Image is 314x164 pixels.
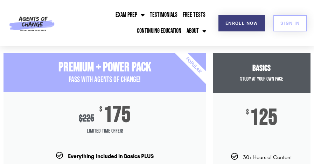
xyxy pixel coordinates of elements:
[250,109,277,127] span: 125
[135,23,183,39] a: Continuing Education
[280,21,300,25] span: SIGN IN
[153,25,234,106] div: Popular
[243,154,292,161] span: 30+ Hours of Content
[4,60,206,75] h3: Premium + Power Pack
[185,23,208,39] a: About
[246,109,249,116] span: $
[273,15,307,31] a: SIGN IN
[69,75,141,84] span: PASS with AGENTS OF CHANGE!
[218,15,265,31] a: Enroll Now
[114,7,146,23] a: Exam Prep
[213,64,310,74] h3: Basics
[99,106,102,113] span: $
[103,106,131,124] span: 175
[181,7,207,23] a: Free Tests
[4,124,206,138] span: Limited Time Offer!
[79,113,94,124] div: 225
[68,153,154,159] b: Everything Included in Basics PLUS
[225,21,258,25] span: Enroll Now
[79,113,83,124] span: $
[67,7,208,39] nav: Menu
[148,7,179,23] a: Testimonials
[240,76,283,82] span: Study at your Own Pace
